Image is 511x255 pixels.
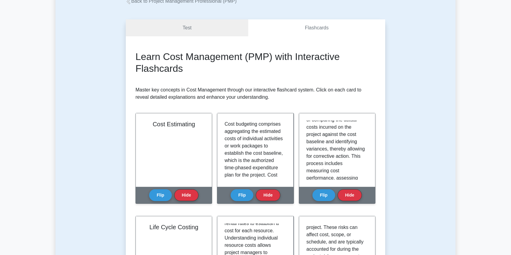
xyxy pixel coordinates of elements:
[126,19,248,37] a: Test
[135,51,376,74] h2: Learn Cost Management (PMP) with Interactive Flashcards
[312,189,335,201] button: Flip
[338,189,362,201] button: Hide
[231,189,253,201] button: Flip
[149,189,172,201] button: Flip
[248,19,385,37] a: Flashcards
[143,224,205,231] h2: Life Cycle Costing
[174,189,199,201] button: Hide
[256,189,280,201] button: Hide
[135,86,376,101] p: Master key concepts in Cost Management through our interactive flashcard system. Click on each ca...
[143,121,205,128] h2: Cost Estimating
